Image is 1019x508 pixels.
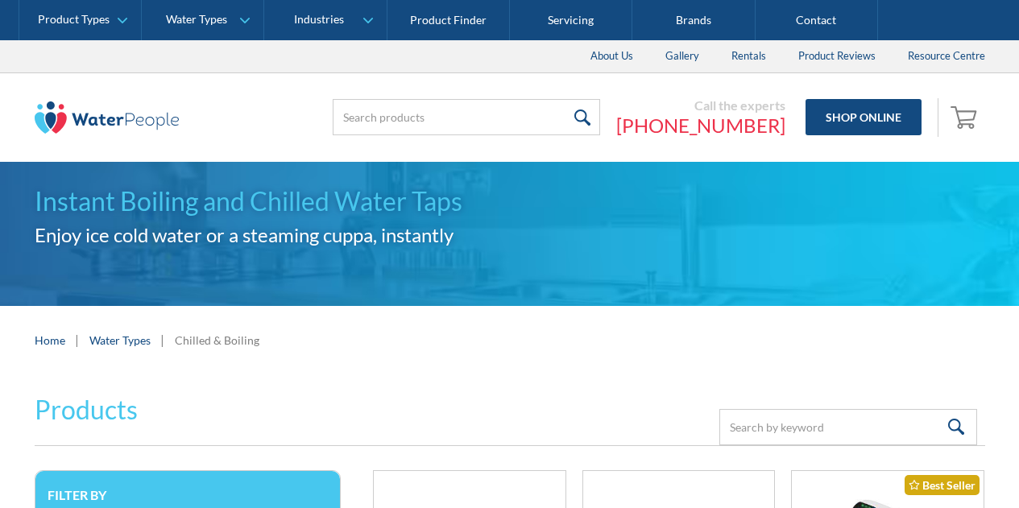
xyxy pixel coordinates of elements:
img: The Water People [35,101,180,134]
div: Water Types [166,13,227,27]
a: Open empty cart [947,98,985,137]
a: Home [35,332,65,349]
div: Product Types [38,13,110,27]
div: Best Seller [905,475,980,495]
a: Water Types [89,332,151,349]
input: Search products [333,99,600,135]
div: Chilled & Boiling [175,332,259,349]
a: Resource Centre [892,40,1001,72]
a: Shop Online [806,99,922,135]
input: Search by keyword [719,409,977,445]
a: About Us [574,40,649,72]
div: | [73,330,81,349]
h3: Filter by [48,487,328,502]
div: Industries [294,13,344,27]
h2: Enjoy ice cold water or a steaming cuppa, instantly [35,221,985,250]
img: shopping cart [951,104,981,130]
a: Gallery [649,40,715,72]
a: Rentals [715,40,782,72]
a: [PHONE_NUMBER] [616,114,785,138]
div: | [159,330,167,349]
div: Call the experts [616,97,785,114]
h2: Products [35,390,138,429]
h1: Instant Boiling and Chilled Water Taps [35,182,985,221]
a: Product Reviews [782,40,892,72]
